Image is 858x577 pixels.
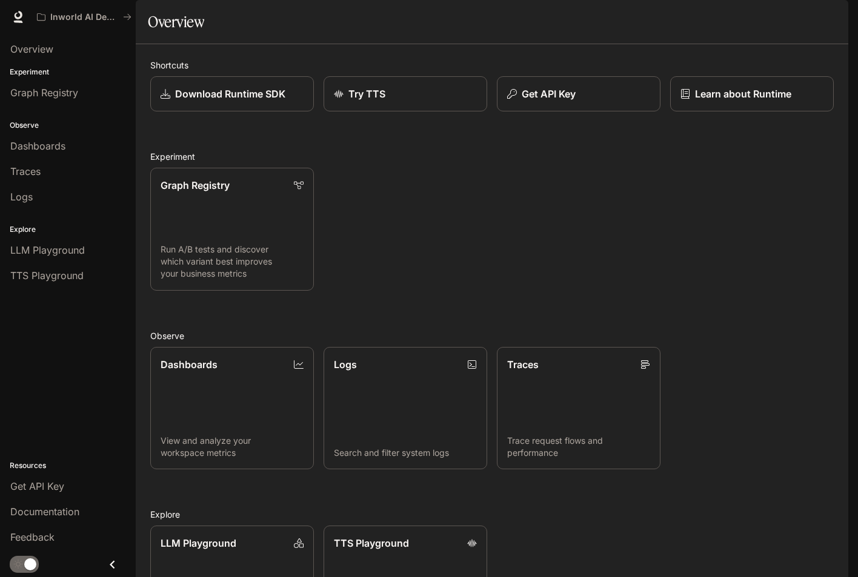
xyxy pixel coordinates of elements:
[161,178,230,193] p: Graph Registry
[150,150,834,163] h2: Experiment
[161,536,236,550] p: LLM Playground
[324,347,487,470] a: LogsSearch and filter system logs
[670,76,834,111] a: Learn about Runtime
[348,87,385,101] p: Try TTS
[334,536,409,550] p: TTS Playground
[497,76,660,111] button: Get API Key
[522,87,576,101] p: Get API Key
[695,87,791,101] p: Learn about Runtime
[150,59,834,71] h2: Shortcuts
[161,357,218,372] p: Dashboards
[175,87,285,101] p: Download Runtime SDK
[507,435,650,459] p: Trace request flows and performance
[150,347,314,470] a: DashboardsView and analyze your workspace metrics
[150,508,834,521] h2: Explore
[334,357,357,372] p: Logs
[334,447,477,459] p: Search and filter system logs
[150,329,834,342] h2: Observe
[161,243,304,280] p: Run A/B tests and discover which variant best improves your business metrics
[50,12,118,22] p: Inworld AI Demos
[148,10,204,34] h1: Overview
[161,435,304,459] p: View and analyze your workspace metrics
[32,5,137,29] button: All workspaces
[497,347,660,470] a: TracesTrace request flows and performance
[150,168,314,291] a: Graph RegistryRun A/B tests and discover which variant best improves your business metrics
[507,357,539,372] p: Traces
[324,76,487,111] a: Try TTS
[150,76,314,111] a: Download Runtime SDK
